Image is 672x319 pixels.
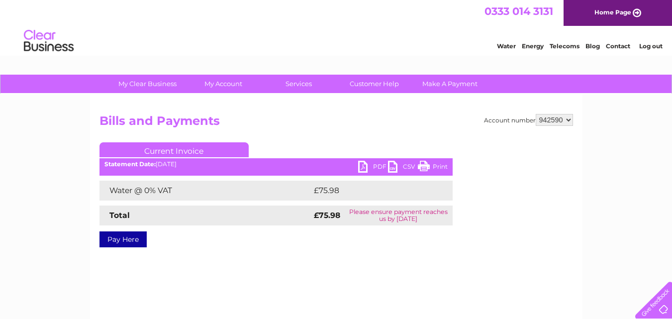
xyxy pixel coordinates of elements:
a: Log out [639,42,663,50]
a: Print [418,161,448,175]
a: Make A Payment [409,75,491,93]
a: PDF [358,161,388,175]
a: Customer Help [333,75,415,93]
a: Pay Here [99,231,147,247]
td: Please ensure payment reaches us by [DATE] [344,206,453,225]
a: CSV [388,161,418,175]
a: Blog [585,42,600,50]
a: Energy [522,42,544,50]
td: £75.98 [311,181,433,201]
a: Water [497,42,516,50]
a: My Clear Business [106,75,189,93]
div: Account number [484,114,573,126]
strong: Total [109,211,130,220]
img: logo.png [23,26,74,56]
a: Telecoms [550,42,579,50]
a: Services [258,75,340,93]
strong: £75.98 [314,211,340,220]
a: My Account [182,75,264,93]
a: 0333 014 3131 [484,5,553,17]
td: Water @ 0% VAT [99,181,311,201]
b: Statement Date: [104,160,156,168]
div: Clear Business is a trading name of Verastar Limited (registered in [GEOGRAPHIC_DATA] No. 3667643... [101,5,572,48]
div: [DATE] [99,161,453,168]
a: Contact [606,42,630,50]
h2: Bills and Payments [99,114,573,133]
a: Current Invoice [99,142,249,157]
